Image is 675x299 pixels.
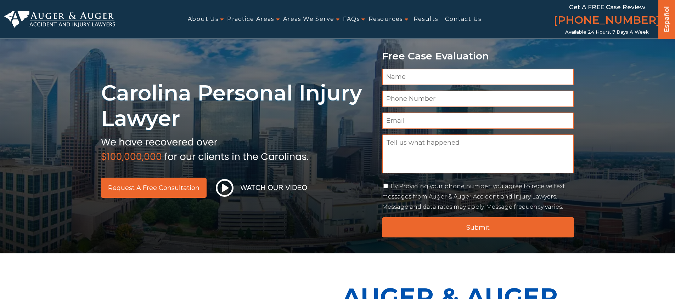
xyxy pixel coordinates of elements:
a: Resources [369,11,403,27]
span: Available 24 Hours, 7 Days a Week [565,29,649,35]
a: [PHONE_NUMBER] [554,12,660,29]
span: Get a FREE Case Review [569,4,645,11]
a: Contact Us [445,11,481,27]
a: Results [414,11,438,27]
a: Request a Free Consultation [101,178,207,198]
label: By Providing your phone number, you agree to receive text messages from Auger & Auger Accident an... [382,183,565,210]
img: sub text [101,135,309,162]
input: Name [382,69,574,85]
a: FAQs [343,11,360,27]
span: Request a Free Consultation [108,185,199,191]
a: About Us [188,11,218,27]
input: Phone Number [382,91,574,107]
a: Areas We Serve [283,11,334,27]
input: Email [382,113,574,129]
h1: Carolina Personal Injury Lawyer [101,80,373,131]
p: Free Case Evaluation [382,51,574,62]
input: Submit [382,217,574,237]
button: Watch Our Video [214,179,310,197]
img: Auger & Auger Accident and Injury Lawyers Logo [4,11,115,28]
a: Practice Areas [227,11,274,27]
